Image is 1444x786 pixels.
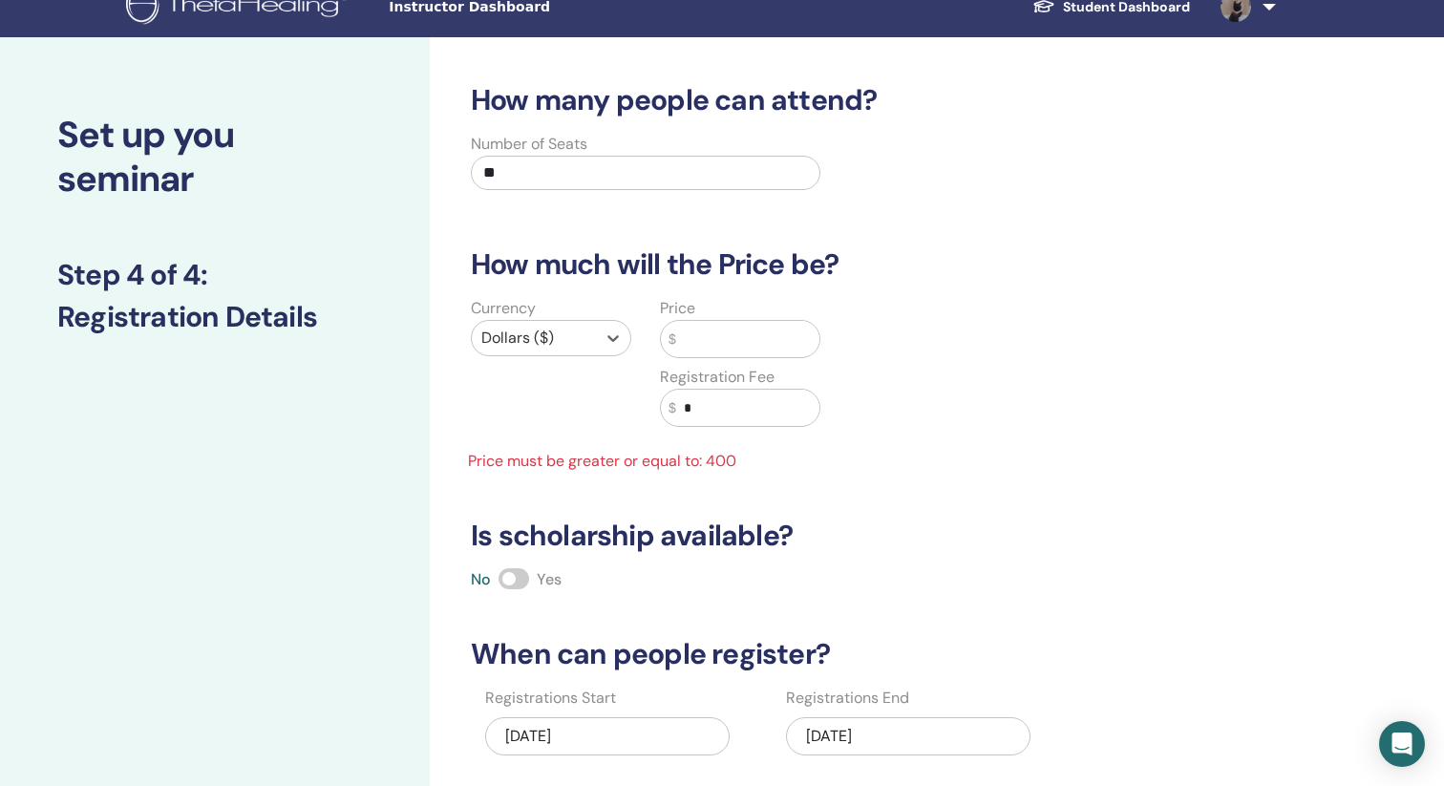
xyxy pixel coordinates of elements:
label: Number of Seats [471,133,587,156]
span: Price must be greater or equal to: 400 [457,450,835,473]
div: [DATE] [786,717,1030,755]
label: Registrations Start [485,687,616,710]
label: Price [660,297,695,320]
h3: When can people register? [459,637,1239,671]
h3: How many people can attend? [459,83,1239,117]
h3: Is scholarship available? [459,519,1239,553]
span: No [471,569,491,589]
label: Currency [471,297,536,320]
span: $ [669,398,676,418]
h3: Registration Details [57,300,372,334]
span: $ [669,329,676,350]
span: Yes [537,569,562,589]
h3: How much will the Price be? [459,247,1239,282]
div: [DATE] [485,717,730,755]
h2: Set up you seminar [57,114,372,201]
label: Registrations End [786,687,909,710]
label: Registration Fee [660,366,775,389]
div: Open Intercom Messenger [1379,721,1425,767]
h3: Step 4 of 4 : [57,258,372,292]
